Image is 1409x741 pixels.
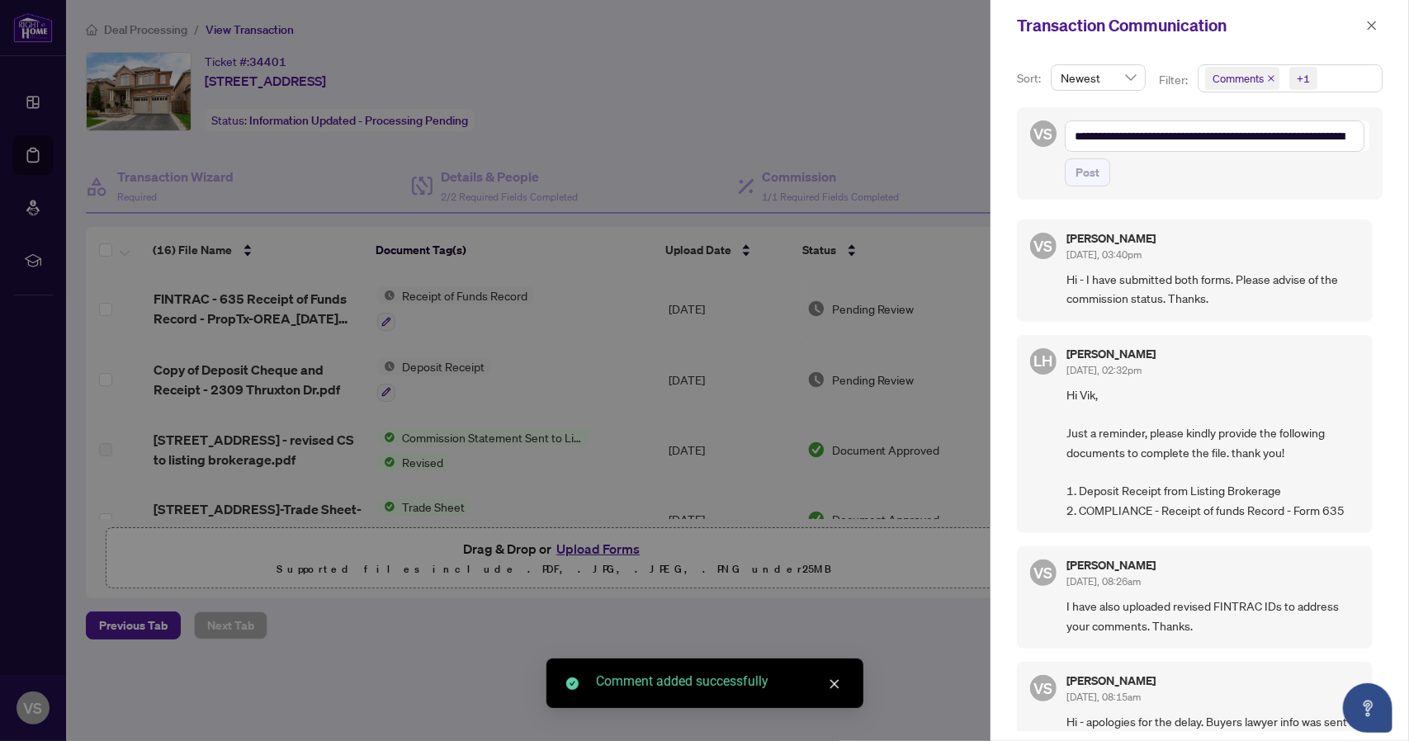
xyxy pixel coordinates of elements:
span: [DATE], 08:26am [1066,575,1141,588]
p: Filter: [1159,71,1190,89]
div: Comment added successfully [596,672,844,691]
button: Open asap [1343,683,1392,733]
span: Comments [1205,67,1279,90]
span: close [1366,20,1378,31]
p: Sort: [1017,69,1044,87]
span: VS [1034,561,1053,584]
span: check-circle [566,677,579,690]
h5: [PERSON_NAME] [1066,675,1156,687]
span: [DATE], 02:32pm [1066,364,1142,376]
h5: [PERSON_NAME] [1066,233,1156,244]
span: LH [1034,349,1053,372]
a: Close [825,675,844,693]
span: Comments [1213,70,1264,87]
h5: [PERSON_NAME] [1066,348,1156,360]
span: close [1267,74,1275,83]
span: [DATE], 08:15am [1066,691,1141,703]
span: [DATE], 03:40pm [1066,248,1142,261]
span: I have also uploaded revised FINTRAC IDs to address your comments. Thanks. [1066,597,1359,635]
div: Transaction Communication [1017,13,1361,38]
span: VS [1034,677,1053,700]
span: Newest [1061,65,1136,90]
span: VS [1034,234,1053,257]
span: Hi Vik, Just a reminder, please kindly provide the following documents to complete the file. than... [1066,385,1359,521]
span: close [829,678,840,690]
button: Post [1065,158,1110,186]
span: Hi - I have submitted both forms. Please advise of the commission status. Thanks. [1066,270,1359,309]
h5: [PERSON_NAME] [1066,559,1156,571]
span: VS [1034,122,1053,145]
div: +1 [1297,70,1310,87]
